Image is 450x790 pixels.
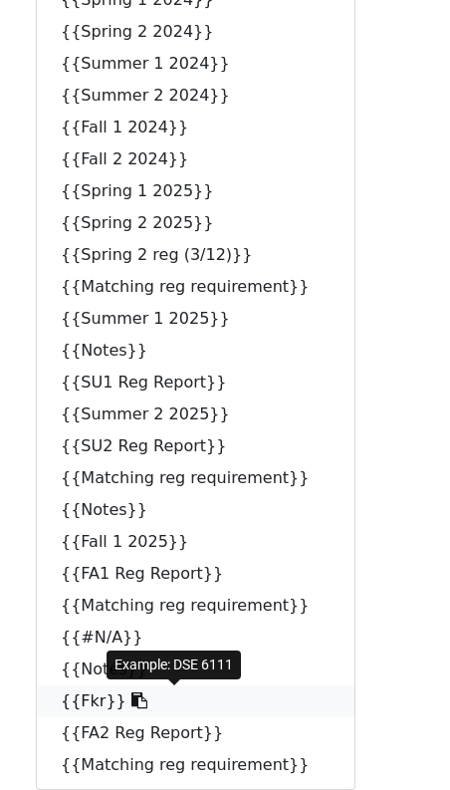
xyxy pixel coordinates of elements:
a: {{SU1 Reg Report}} [37,367,354,398]
a: {{Fkr}} [37,685,354,717]
a: {{Summer 1 2025}} [37,303,354,335]
a: {{Matching reg requirement}} [37,590,354,622]
a: {{FA2 Reg Report}} [37,717,354,749]
a: {{Fall 1 2024}} [37,112,354,143]
a: {{Matching reg requirement}} [37,271,354,303]
a: {{FA1 Reg Report}} [37,558,354,590]
a: {{#N/A}} [37,622,354,654]
a: {{Notes}} [37,335,354,367]
a: {{Spring 1 2025}} [37,175,354,207]
iframe: Chat Widget [350,694,450,790]
a: {{Fall 1 2025}} [37,526,354,558]
a: {{Matching reg requirement}} [37,462,354,494]
a: {{Spring 2 reg (3/12)}} [37,239,354,271]
a: {{Summer 2 2025}} [37,398,354,430]
a: {{Summer 1 2024}} [37,48,354,80]
a: {{Notes}} [37,654,354,685]
a: {{Spring 2 2025}} [37,207,354,239]
a: {{Summer 2 2024}} [37,80,354,112]
a: {{SU2 Reg Report}} [37,430,354,462]
a: {{Notes}} [37,494,354,526]
a: {{Fall 2 2024}} [37,143,354,175]
a: {{Spring 2 2024}} [37,16,354,48]
div: Example: DSE 6111 [107,651,241,679]
a: {{Matching reg requirement}} [37,749,354,781]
